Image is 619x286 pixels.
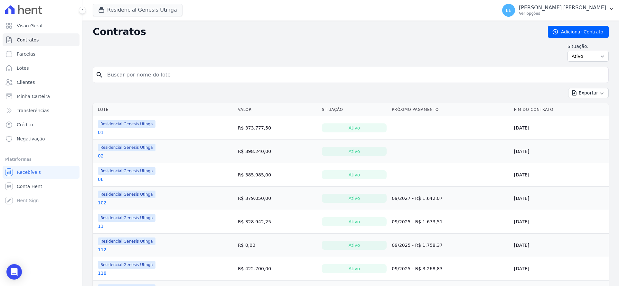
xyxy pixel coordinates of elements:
[3,19,80,32] a: Visão Geral
[17,22,42,29] span: Visão Geral
[235,103,319,116] th: Valor
[3,132,80,145] a: Negativação
[17,51,35,57] span: Parcelas
[3,33,80,46] a: Contratos
[235,234,319,257] td: R$ 0,00
[511,116,609,140] td: [DATE]
[98,200,107,206] a: 102
[511,140,609,163] td: [DATE]
[511,187,609,210] td: [DATE]
[98,246,107,253] a: 112
[3,90,80,103] a: Minha Carteira
[235,257,319,281] td: R$ 422.700,00
[98,176,104,183] a: 06
[6,264,22,280] div: Open Intercom Messenger
[322,147,387,156] div: Ativo
[93,26,538,38] h2: Contratos
[497,1,619,19] button: EE [PERSON_NAME] [PERSON_NAME] Ver opções
[392,243,443,248] a: 09/2025 - R$ 1.758,37
[17,65,29,71] span: Lotes
[3,104,80,117] a: Transferências
[98,237,155,245] span: Residencial Genesis Utinga
[568,88,609,98] button: Exportar
[3,180,80,193] a: Conta Hent
[17,37,39,43] span: Contratos
[5,156,77,163] div: Plataformas
[3,48,80,60] a: Parcelas
[17,93,50,100] span: Minha Carteira
[17,136,45,142] span: Negativação
[93,103,235,116] th: Lote
[319,103,389,116] th: Situação
[3,62,80,75] a: Lotes
[392,196,443,201] a: 09/2027 - R$ 1.642,07
[17,79,35,85] span: Clientes
[98,223,104,229] a: 11
[322,194,387,203] div: Ativo
[17,107,49,114] span: Transferências
[506,8,511,13] span: EE
[322,241,387,250] div: Ativo
[235,187,319,210] td: R$ 379.050,00
[93,4,183,16] button: Residencial Genesis Utinga
[548,26,609,38] a: Adicionar Contrato
[519,4,606,11] p: [PERSON_NAME] [PERSON_NAME]
[322,217,387,226] div: Ativo
[96,71,103,79] i: search
[511,103,609,116] th: Fim do Contrato
[392,219,443,224] a: 09/2025 - R$ 1.673,51
[235,116,319,140] td: R$ 373.777,50
[98,270,107,276] a: 118
[98,153,104,159] a: 02
[511,210,609,234] td: [DATE]
[3,118,80,131] a: Crédito
[98,120,155,128] span: Residencial Genesis Utinga
[3,76,80,89] a: Clientes
[98,214,155,222] span: Residencial Genesis Utinga
[322,264,387,273] div: Ativo
[3,166,80,179] a: Recebíveis
[235,140,319,163] td: R$ 398.240,00
[17,183,42,190] span: Conta Hent
[235,163,319,187] td: R$ 385.985,00
[322,123,387,132] div: Ativo
[98,144,155,151] span: Residencial Genesis Utinga
[567,43,609,49] label: Situação:
[235,210,319,234] td: R$ 328.942,25
[17,169,41,175] span: Recebíveis
[98,191,155,198] span: Residencial Genesis Utinga
[17,121,33,128] span: Crédito
[511,257,609,281] td: [DATE]
[519,11,606,16] p: Ver opções
[322,170,387,179] div: Ativo
[511,163,609,187] td: [DATE]
[389,103,511,116] th: Próximo Pagamento
[98,167,155,175] span: Residencial Genesis Utinga
[98,129,104,136] a: 01
[392,266,443,271] a: 09/2025 - R$ 3.268,83
[98,261,155,269] span: Residencial Genesis Utinga
[103,68,606,81] input: Buscar por nome do lote
[511,234,609,257] td: [DATE]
